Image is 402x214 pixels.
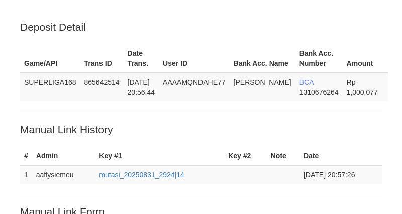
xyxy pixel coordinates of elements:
[20,147,32,165] th: #
[267,147,299,165] th: Note
[343,44,388,73] th: Amount
[224,147,267,165] th: Key #2
[80,44,124,73] th: Trans ID
[20,44,80,73] th: Game/API
[20,122,382,137] p: Manual Link History
[128,78,155,96] span: [DATE] 20:56:44
[347,78,378,96] span: Rp 1,000,077
[20,20,382,34] p: Deposit Detail
[299,78,314,86] span: BCA
[234,78,291,86] span: [PERSON_NAME]
[159,44,229,73] th: User ID
[299,88,339,96] span: Copy 1310676264 to clipboard
[20,73,80,101] td: SUPERLIGA168
[32,147,95,165] th: Admin
[295,44,343,73] th: Bank Acc. Number
[95,147,224,165] th: Key #1
[124,44,159,73] th: Date Trans.
[32,165,95,184] td: aaflysiemeu
[80,73,124,101] td: 865642514
[163,78,225,86] span: AAAAMQNDAHE77
[230,44,295,73] th: Bank Acc. Name
[99,171,184,179] a: mutasi_20250831_2924|14
[299,147,382,165] th: Date
[20,165,32,184] td: 1
[299,165,382,184] td: [DATE] 20:57:26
